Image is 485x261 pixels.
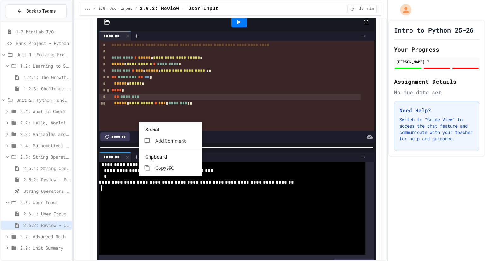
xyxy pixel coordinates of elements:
[145,152,202,162] li: Clipboard
[155,137,186,144] span: Add Comment
[399,106,474,114] h3: Need Help?
[20,108,69,115] span: 2.1: What is Code?
[394,26,474,34] h1: Intro to Python 25-26
[20,63,69,69] span: 1.2: Learning to Solve Hard Problems
[23,222,69,228] span: 2.6.2: Review - User Input
[84,6,91,11] span: ...
[16,51,69,58] span: Unit 1: Solving Problems in Computer Science
[98,6,132,11] span: 2.6: User Input
[23,85,69,92] span: 1.2.3: Challenge Problem - The Bridge
[140,5,219,13] span: 2.6.2: Review - User Input
[20,233,69,240] span: 2.7: Advanced Math
[23,188,69,194] span: String Operators - Quiz
[394,88,479,96] div: No due date set
[356,6,367,11] span: 15
[23,74,69,81] span: 1.2.1: The Growth Mindset
[396,59,477,64] div: [PERSON_NAME] 7
[155,165,166,171] span: Copy
[16,97,69,103] span: Unit 2: Python Fundamentals
[394,45,479,54] h2: Your Progress
[394,77,479,86] h2: Assignment Details
[20,154,69,160] span: 2.5: String Operators
[16,40,69,46] span: Bank Project - Python
[393,3,413,17] div: My Account
[135,6,137,11] span: /
[399,117,474,142] p: Switch to "Grade View" to access the chat feature and communicate with your teacher for help and ...
[26,8,56,15] span: Back to Teams
[20,131,69,137] span: 2.3: Variables and Data Types
[93,6,96,11] span: /
[166,164,174,172] p: ⌘C
[20,245,69,251] span: 2.9: Unit Summary
[20,119,69,126] span: 2.2: Hello, World!
[367,6,374,11] span: min
[23,210,69,217] span: 2.6.1: User Input
[20,142,69,149] span: 2.4: Mathematical Operators
[23,176,69,183] span: 2.5.2: Review - String Operators
[145,125,202,135] li: Social
[16,28,69,35] span: 1-2 MiniLab I/O
[23,165,69,172] span: 2.5.1: String Operators
[20,199,69,206] span: 2.6: User Input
